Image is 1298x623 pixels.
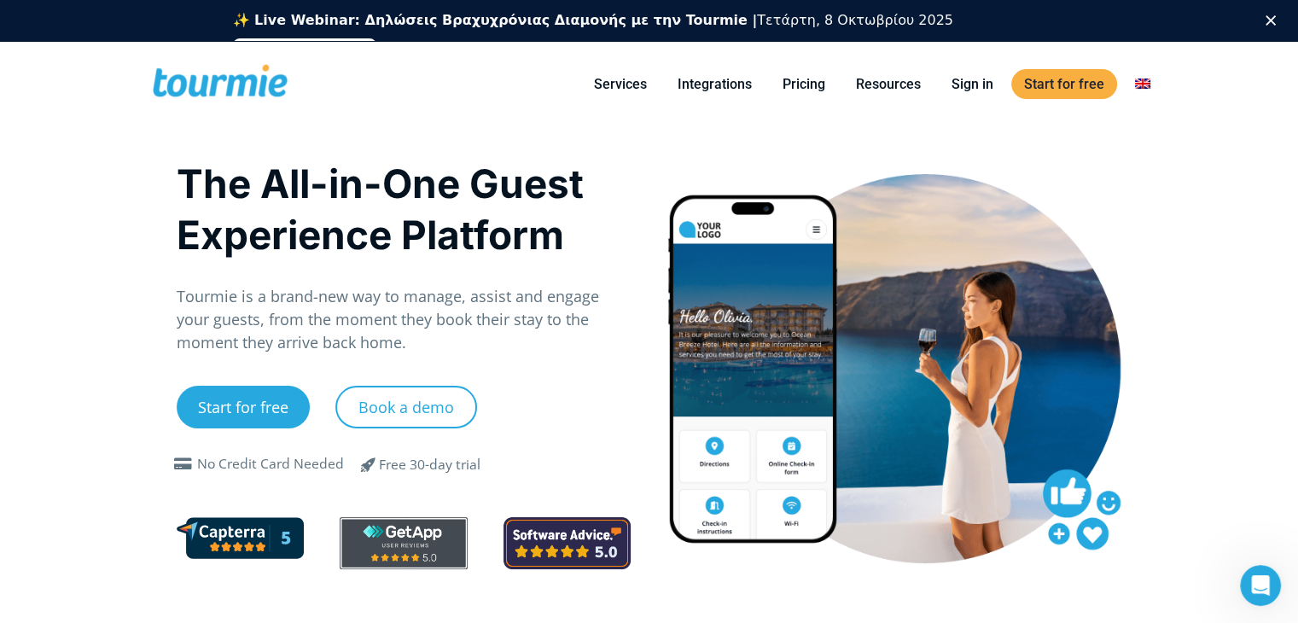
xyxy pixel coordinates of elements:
a: Start for free [1011,69,1117,99]
div: Free 30-day trial [379,455,480,475]
div: Τετάρτη, 8 Οκτωβρίου 2025 [233,12,953,29]
span:  [170,457,197,471]
h1: The All-in-One Guest Experience Platform [177,158,632,260]
a: Pricing [770,73,838,95]
span:  [348,454,389,475]
a: Book a demo [335,386,477,428]
a: Services [581,73,660,95]
iframe: Intercom live chat [1240,565,1281,606]
a: Εγγραφείτε δωρεάν [233,38,377,59]
b: ✨ Live Webinar: Δηλώσεις Βραχυχρόνιας Διαμονής με την Tourmie | [233,12,758,28]
div: No Credit Card Needed [197,454,344,475]
a: Start for free [177,386,310,428]
a: Integrations [665,73,765,95]
div: Κλείσιμο [1266,15,1283,26]
p: Tourmie is a brand-new way to manage, assist and engage your guests, from the moment they book th... [177,285,632,354]
a: Sign in [939,73,1006,95]
a: Resources [843,73,934,95]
